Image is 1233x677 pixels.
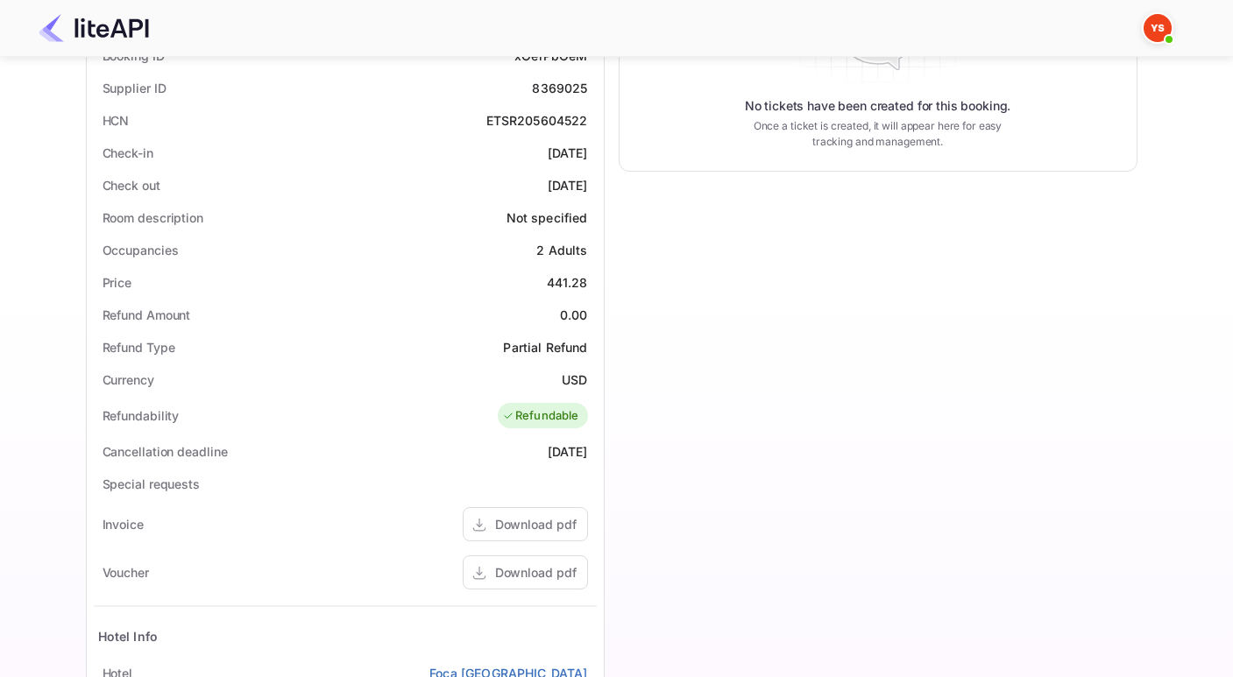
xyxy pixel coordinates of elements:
div: 8369025 [532,79,587,97]
div: ETSR205604522 [486,111,588,130]
div: Check-in [103,144,153,162]
div: Refund Amount [103,306,191,324]
div: Invoice [103,515,144,533]
p: No tickets have been created for this booking. [745,97,1011,115]
img: LiteAPI Logo [39,14,149,42]
div: Voucher [103,563,149,582]
div: Refundability [103,406,180,425]
div: 2 Adults [536,241,587,259]
div: [DATE] [548,442,588,461]
p: Once a ticket is created, it will appear here for easy tracking and management. [740,118,1017,150]
div: Occupancies [103,241,179,259]
div: 441.28 [547,273,588,292]
div: [DATE] [548,176,588,194]
div: Hotel Info [98,627,159,645]
div: Not specified [507,208,588,227]
div: Cancellation deadline [103,442,228,461]
div: Partial Refund [503,338,587,356]
div: Room description [103,208,203,227]
div: Supplier ID [103,79,167,97]
div: Check out [103,176,160,194]
div: Special requests [103,475,200,493]
div: Download pdf [495,515,577,533]
div: HCN [103,111,130,130]
div: Currency [103,370,154,389]
div: 0.00 [560,306,588,324]
img: Yandex Support [1144,14,1172,42]
div: USD [562,370,587,389]
div: Refundable [502,407,579,425]
div: [DATE] [548,144,588,162]
div: Refund Type [103,338,175,356]
div: Price [103,273,132,292]
div: Download pdf [495,563,577,582]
